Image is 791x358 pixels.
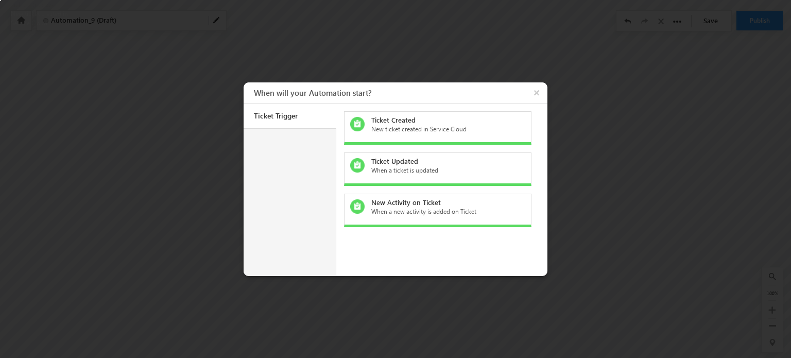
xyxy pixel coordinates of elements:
[371,125,517,134] div: New ticket created in Service Cloud
[528,82,547,103] button: ×
[371,115,517,125] div: Ticket Created
[254,82,547,103] h3: When will your Automation start?
[371,207,517,216] div: When a new activity is added on Ticket
[371,157,517,166] div: Ticket Updated
[11,9,73,28] div: New ticket created in Service Cloud
[371,198,517,207] div: New Activity on Ticket
[254,111,328,121] div: Ticket Trigger
[371,166,517,175] div: When a ticket is updated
